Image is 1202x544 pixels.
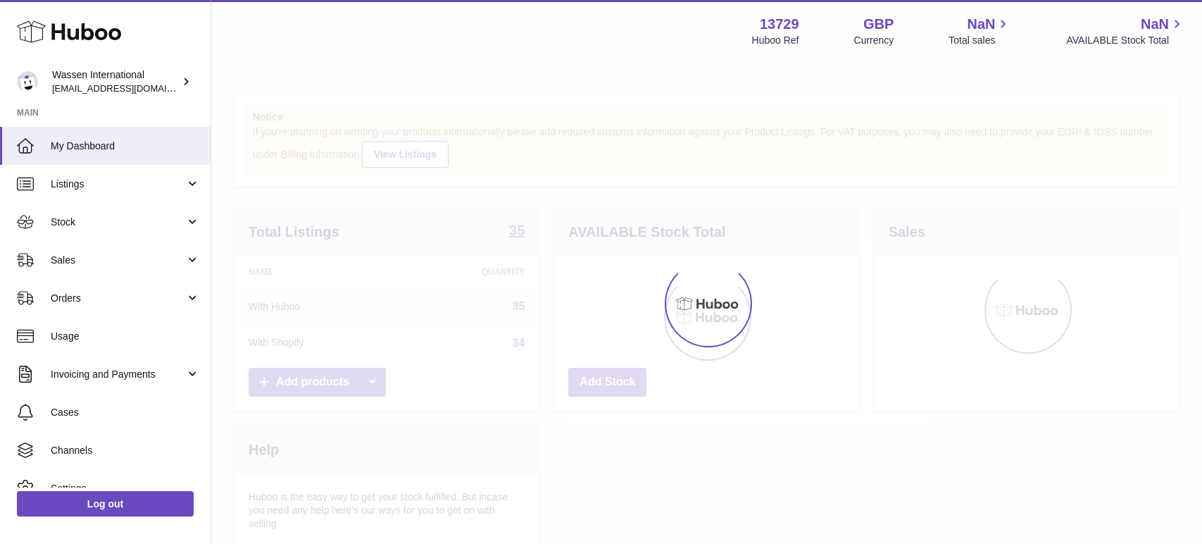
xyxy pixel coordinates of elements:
span: Listings [51,178,185,191]
span: AVAILABLE Stock Total [1066,34,1185,47]
span: Orders [51,292,185,305]
span: Usage [51,330,200,343]
div: Currency [854,34,894,47]
a: Log out [17,491,194,517]
a: NaN AVAILABLE Stock Total [1066,15,1185,47]
strong: GBP [863,15,894,34]
span: Total sales [949,34,1011,47]
span: Cases [51,406,200,419]
strong: 13729 [760,15,799,34]
span: Sales [51,254,185,267]
span: [EMAIL_ADDRESS][DOMAIN_NAME] [52,82,207,94]
div: Wassen International [52,68,179,95]
span: My Dashboard [51,140,200,153]
span: Invoicing and Payments [51,368,185,381]
a: NaN Total sales [949,15,1011,47]
span: Settings [51,482,200,495]
span: Stock [51,216,185,229]
span: NaN [1141,15,1169,34]
div: Huboo Ref [752,34,799,47]
span: Channels [51,444,200,457]
span: NaN [967,15,995,34]
img: gemma.moses@wassen.com [17,71,38,92]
